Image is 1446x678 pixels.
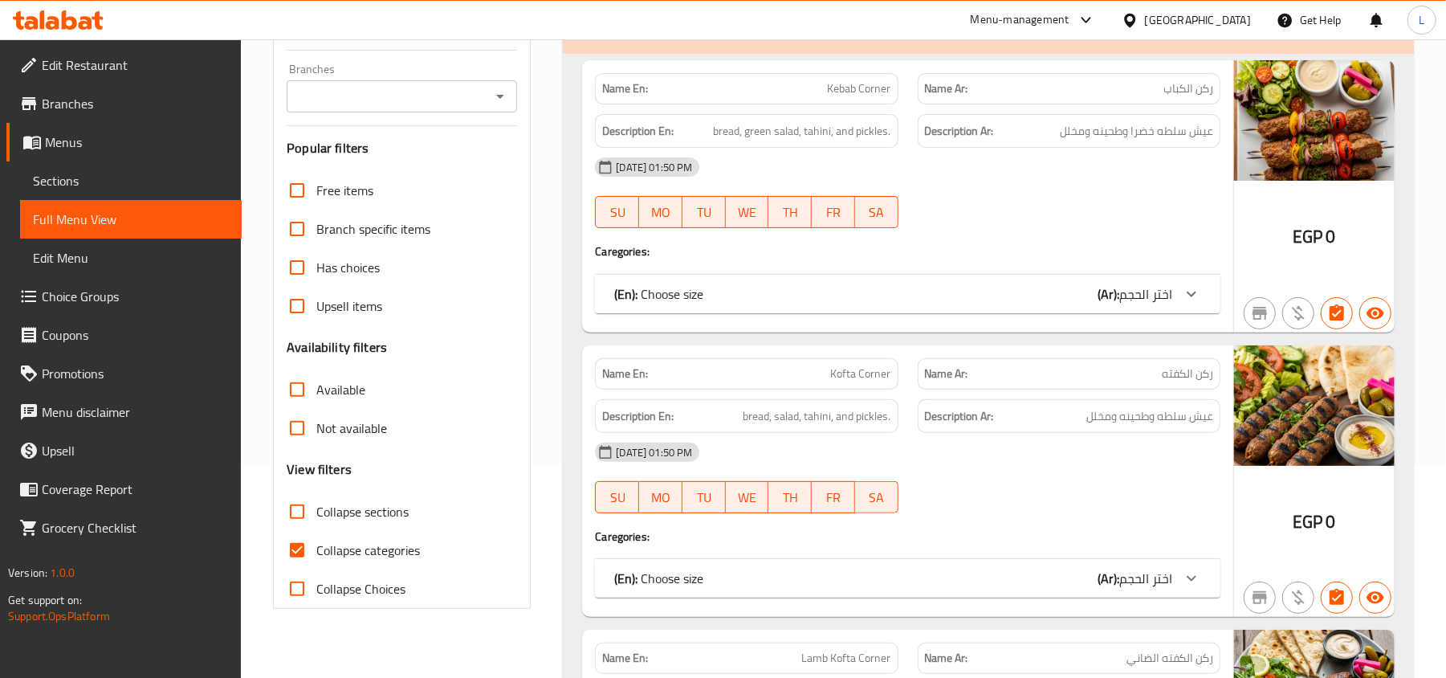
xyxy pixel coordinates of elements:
[1098,566,1119,590] b: (Ar):
[6,470,242,508] a: Coverage Report
[20,200,242,239] a: Full Menu View
[812,481,855,513] button: FR
[682,481,726,513] button: TU
[1119,282,1172,306] span: اختر الحجم
[818,201,849,224] span: FR
[714,121,891,141] span: bread, green salad, tahini, and pickles.
[1163,80,1213,97] span: ركن الكباب
[316,579,405,598] span: Collapse Choices
[595,196,639,228] button: SU
[1234,60,1395,181] img: %D8%B1%D9%83%D9%86_%D8%A7%D9%84%D9%83%D8%A8%D8%A7%D8%A8638930025362582735.jpg
[45,133,229,152] span: Menus
[33,171,229,190] span: Sections
[42,402,229,422] span: Menu disclaimer
[316,219,430,239] span: Branch specific items
[743,406,891,427] span: bread, salad, tahini, and pickles.
[1119,566,1172,590] span: اختر الحجم
[6,46,242,84] a: Edit Restaurant
[6,393,242,431] a: Menu disclaimer
[595,529,1220,545] h4: Caregories:
[818,486,849,509] span: FR
[614,284,703,304] p: Choose size
[42,287,229,306] span: Choice Groups
[925,650,968,667] strong: Name Ar:
[775,201,805,224] span: TH
[33,248,229,268] span: Edit Menu
[1145,11,1251,29] div: [GEOGRAPHIC_DATA]
[6,316,242,354] a: Coupons
[1359,297,1391,329] button: Available
[812,196,855,228] button: FR
[925,406,994,427] strong: Description Ar:
[1293,506,1322,537] span: EGP
[1326,221,1336,252] span: 0
[1419,11,1424,29] span: L
[42,364,229,383] span: Promotions
[726,196,769,228] button: WE
[6,354,242,393] a: Promotions
[775,486,805,509] span: TH
[42,441,229,460] span: Upsell
[1244,582,1276,614] button: Not branch specific item
[732,201,763,224] span: WE
[316,181,373,200] span: Free items
[802,650,891,667] span: Lamb Kofta Corner
[602,486,633,509] span: SU
[42,518,229,537] span: Grocery Checklist
[595,481,639,513] button: SU
[1162,366,1213,382] span: ركن الكفته
[732,486,763,509] span: WE
[861,486,892,509] span: SA
[925,121,994,141] strong: Description Ar:
[682,196,726,228] button: TU
[50,562,75,583] span: 1.0.0
[602,121,674,141] strong: Description En:
[614,282,637,306] b: (En):
[609,160,699,175] span: [DATE] 01:50 PM
[768,196,812,228] button: TH
[1282,582,1314,614] button: Purchased item
[646,201,676,224] span: MO
[489,85,511,108] button: Open
[595,275,1220,313] div: (En): Choose size(Ar):اختر الحجم
[287,139,517,157] h3: Popular filters
[646,486,676,509] span: MO
[602,80,648,97] strong: Name En:
[1321,582,1353,614] button: Has choices
[595,243,1220,259] h4: Caregories:
[861,201,892,224] span: SA
[6,277,242,316] a: Choice Groups
[1282,297,1314,329] button: Purchased item
[287,338,387,357] h3: Availability filters
[726,481,769,513] button: WE
[855,196,898,228] button: SA
[1293,221,1322,252] span: EGP
[1359,582,1391,614] button: Available
[42,325,229,345] span: Coupons
[1098,282,1119,306] b: (Ar):
[595,559,1220,598] div: (En): Choose size(Ar):اختر الحجم
[33,210,229,229] span: Full Menu View
[8,606,110,627] a: Support.OpsPlatform
[614,566,637,590] b: (En):
[1086,406,1213,427] span: عيش سلطه وطحينه ومخلل
[925,366,968,382] strong: Name Ar:
[639,196,682,228] button: MO
[855,481,898,513] button: SA
[8,562,47,583] span: Version:
[316,419,387,438] span: Not available
[316,258,380,277] span: Has choices
[602,366,648,382] strong: Name En:
[639,481,682,513] button: MO
[42,94,229,113] span: Branches
[316,296,382,316] span: Upsell items
[6,508,242,547] a: Grocery Checklist
[1326,506,1336,537] span: 0
[316,380,365,399] span: Available
[6,431,242,470] a: Upsell
[602,650,648,667] strong: Name En:
[971,10,1069,30] div: Menu-management
[831,366,891,382] span: Kofta Corner
[614,569,703,588] p: Choose size
[316,541,420,560] span: Collapse categories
